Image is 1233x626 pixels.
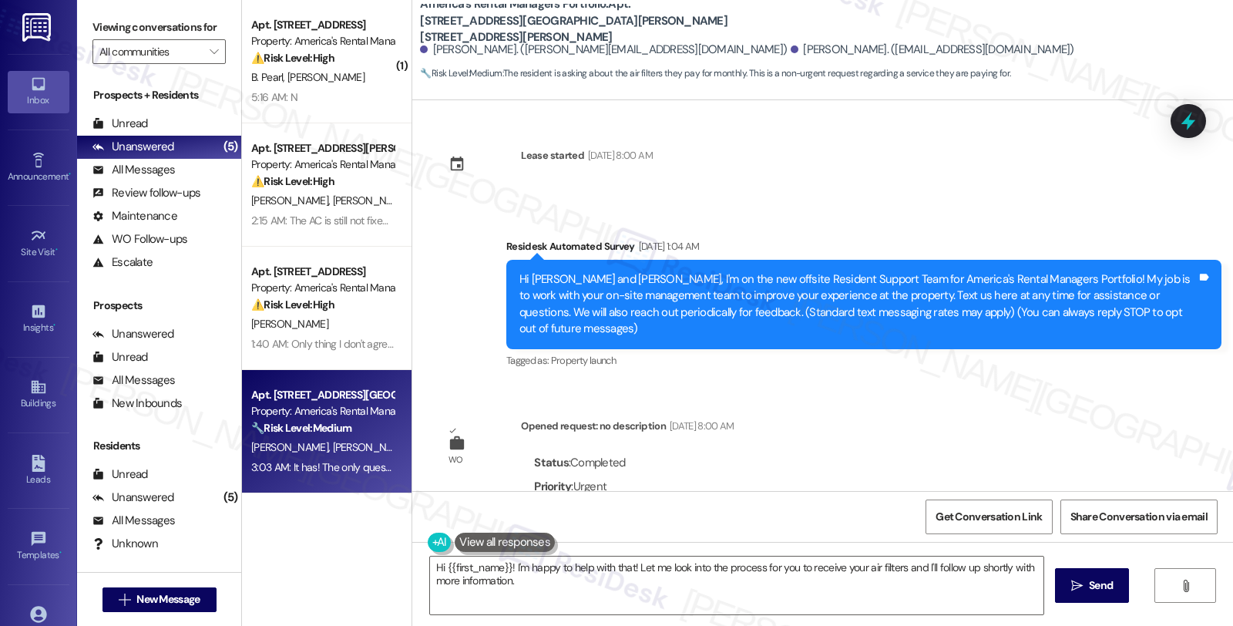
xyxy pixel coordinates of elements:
div: Apt. [STREET_ADDRESS] [251,264,394,280]
button: Share Conversation via email [1060,500,1218,534]
div: Hi [PERSON_NAME] and [PERSON_NAME], I'm on the new offsite Resident Support Team for America's Re... [519,271,1197,338]
div: All Messages [92,162,175,178]
div: Maintenance [92,208,177,224]
div: Review follow-ups [92,185,200,201]
div: Unread [92,466,148,483]
div: Escalate [92,254,153,271]
div: [DATE] 1:04 AM [635,238,700,254]
span: • [53,320,55,331]
div: 5:16 AM: N [251,90,297,104]
span: Share Conversation via email [1070,509,1208,525]
div: Residesk Automated Survey [506,238,1221,260]
span: [PERSON_NAME] [333,440,410,454]
a: Buildings [8,374,69,416]
i:  [1180,580,1191,592]
span: [PERSON_NAME] [333,194,410,207]
b: Status [534,455,569,470]
div: [DATE] 8:00 AM [584,147,653,163]
div: : Completed [534,451,634,475]
strong: ⚠️ Risk Level: High [251,51,334,65]
span: • [69,169,71,180]
a: Inbox [8,71,69,113]
div: Property: America's Rental Managers Portfolio [251,403,394,419]
div: [DATE] 8:00 AM [666,418,734,434]
div: 1:40 AM: Only thing I don't agree to is that they are saying that I lost a part from the door and... [251,337,697,351]
i:  [1071,580,1083,592]
div: Prospects [77,298,241,314]
div: Opened request: no description [521,418,734,439]
div: New Inbounds [92,395,182,412]
div: [PERSON_NAME]. ([PERSON_NAME][EMAIL_ADDRESS][DOMAIN_NAME]) [420,42,787,58]
div: All Messages [92,513,175,529]
span: Send [1089,577,1113,594]
div: Unanswered [92,490,174,506]
div: Prospects + Residents [77,87,241,103]
strong: ⚠️ Risk Level: High [251,298,334,311]
div: Unread [92,349,148,365]
button: Get Conversation Link [926,500,1052,534]
span: • [59,547,62,558]
div: Property: America's Rental Managers Portfolio [251,156,394,173]
div: Unanswered [92,326,174,342]
a: Leads [8,450,69,492]
label: Viewing conversations for [92,15,226,39]
span: [PERSON_NAME] [251,317,328,331]
div: Apt. [STREET_ADDRESS][PERSON_NAME], [STREET_ADDRESS][PERSON_NAME] [251,140,394,156]
textarea: Hi {{first_name}}! I'm happy to help with that! Let me look into the process for you to receive y... [430,557,1043,614]
div: (5) [220,135,242,159]
button: New Message [102,587,217,612]
b: Priority [534,479,571,494]
strong: ⚠️ Risk Level: High [251,174,334,188]
div: [PERSON_NAME]. ([EMAIL_ADDRESS][DOMAIN_NAME]) [791,42,1074,58]
a: Templates • [8,526,69,567]
span: B. Pearl [251,70,287,84]
span: [PERSON_NAME] [287,70,365,84]
span: Property launch [551,354,616,367]
div: Tagged as: [506,349,1221,372]
div: Apt. [STREET_ADDRESS] [251,17,394,33]
div: : Urgent [534,475,634,499]
input: All communities [99,39,201,64]
strong: 🔧 Risk Level: Medium [251,421,351,435]
i:  [210,45,218,58]
div: Residents [77,438,241,454]
a: Insights • [8,298,69,340]
span: [PERSON_NAME] [251,194,333,207]
div: Property: America's Rental Managers Portfolio [251,33,394,49]
div: (5) [220,486,242,510]
a: Site Visit • [8,223,69,264]
button: Send [1055,568,1130,603]
div: Apt. [STREET_ADDRESS][GEOGRAPHIC_DATA][PERSON_NAME][STREET_ADDRESS][PERSON_NAME] [251,387,394,403]
div: Property: America's Rental Managers Portfolio [251,280,394,296]
span: : The resident is asking about the air filters they pay for monthly. This is a non-urgent request... [420,66,1010,82]
div: All Messages [92,372,175,389]
div: Unknown [92,536,158,552]
span: [PERSON_NAME] [251,440,333,454]
div: Unread [92,116,148,132]
div: Lease started [521,147,584,163]
span: • [55,244,58,255]
div: 3:03 AM: It has! The only question I have is concerning the extra money we pay to get the air fil... [251,460,911,474]
div: WO Follow-ups [92,231,187,247]
div: WO [449,452,463,468]
span: New Message [136,591,200,607]
strong: 🔧 Risk Level: Medium [420,67,502,79]
img: ResiDesk Logo [22,13,54,42]
div: Unanswered [92,139,174,155]
span: Get Conversation Link [936,509,1042,525]
i:  [119,594,130,606]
